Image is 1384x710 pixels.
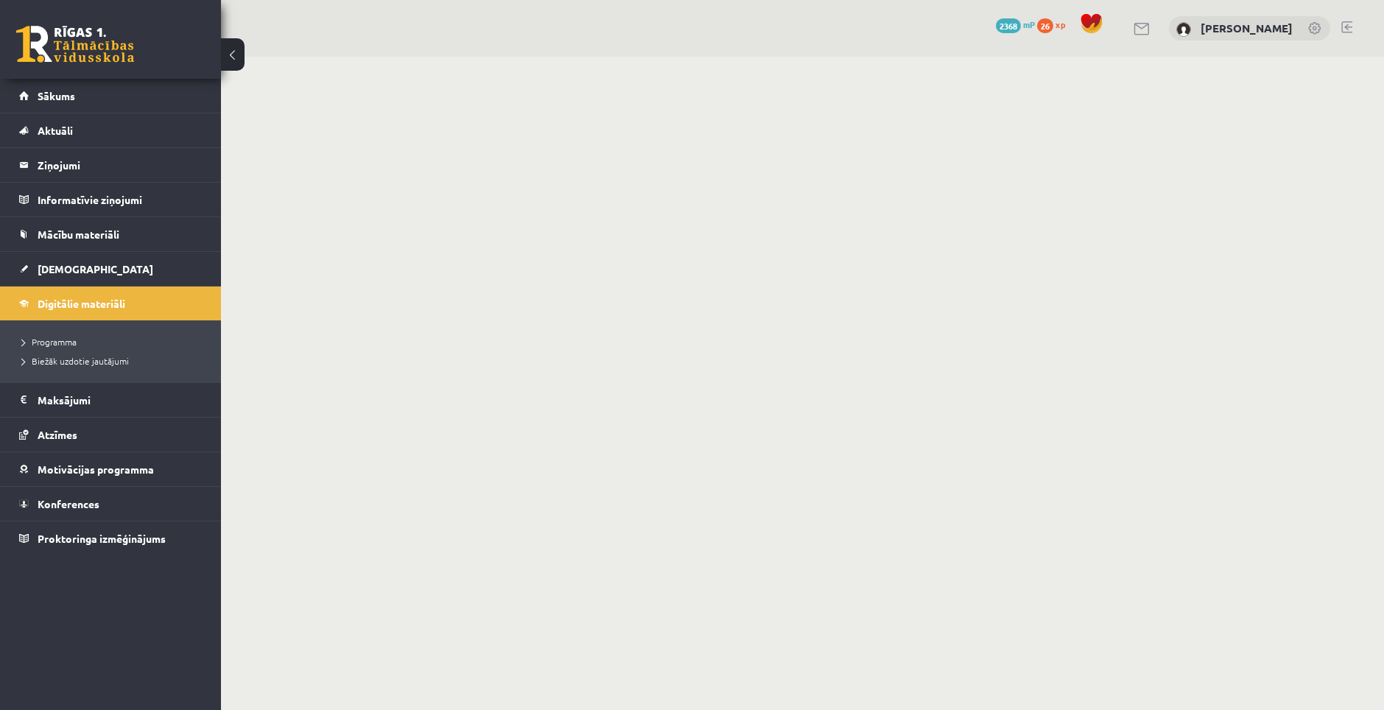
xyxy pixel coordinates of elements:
span: mP [1023,18,1035,30]
span: Motivācijas programma [38,463,154,476]
span: Aktuāli [38,124,73,137]
span: Sākums [38,89,75,102]
a: Digitālie materiāli [19,287,203,320]
legend: Maksājumi [38,383,203,417]
a: Proktoringa izmēģinājums [19,521,203,555]
span: Biežāk uzdotie jautājumi [22,355,129,367]
span: Programma [22,336,77,348]
a: Maksājumi [19,383,203,417]
a: Programma [22,335,206,348]
span: xp [1055,18,1065,30]
legend: Ziņojumi [38,148,203,182]
span: Konferences [38,497,99,510]
a: Sākums [19,79,203,113]
span: 26 [1037,18,1053,33]
a: 2368 mP [996,18,1035,30]
a: [DEMOGRAPHIC_DATA] [19,252,203,286]
span: Digitālie materiāli [38,297,125,310]
img: Rauls Sakne [1176,22,1191,37]
a: Motivācijas programma [19,452,203,486]
a: Atzīmes [19,418,203,451]
a: 26 xp [1037,18,1072,30]
a: Rīgas 1. Tālmācības vidusskola [16,26,134,63]
span: Atzīmes [38,428,77,441]
a: Biežāk uzdotie jautājumi [22,354,206,368]
span: [DEMOGRAPHIC_DATA] [38,262,153,275]
span: Mācību materiāli [38,228,119,241]
a: [PERSON_NAME] [1201,21,1293,35]
a: Mācību materiāli [19,217,203,251]
span: Proktoringa izmēģinājums [38,532,166,545]
a: Konferences [19,487,203,521]
a: Ziņojumi [19,148,203,182]
span: 2368 [996,18,1021,33]
a: Informatīvie ziņojumi [19,183,203,217]
a: Aktuāli [19,113,203,147]
legend: Informatīvie ziņojumi [38,183,203,217]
